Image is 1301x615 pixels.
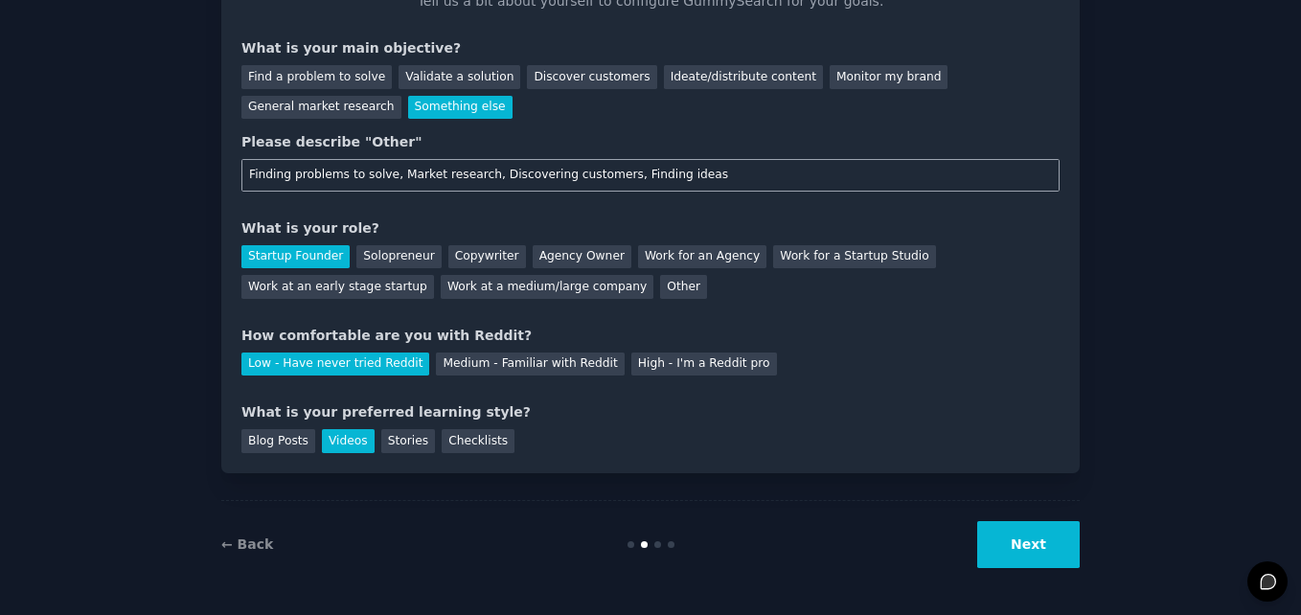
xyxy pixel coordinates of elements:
[773,245,935,269] div: Work for a Startup Studio
[241,275,434,299] div: Work at an early stage startup
[408,96,513,120] div: Something else
[241,38,1060,58] div: What is your main objective?
[241,159,1060,192] input: Your main objective
[356,245,441,269] div: Solopreneur
[221,536,273,552] a: ← Back
[660,275,707,299] div: Other
[241,218,1060,239] div: What is your role?
[381,429,435,453] div: Stories
[241,96,401,120] div: General market research
[241,429,315,453] div: Blog Posts
[533,245,631,269] div: Agency Owner
[241,402,1060,422] div: What is your preferred learning style?
[241,326,1060,346] div: How comfortable are you with Reddit?
[241,132,1060,152] div: Please describe "Other"
[322,429,375,453] div: Videos
[527,65,656,89] div: Discover customers
[436,353,624,376] div: Medium - Familiar with Reddit
[638,245,766,269] div: Work for an Agency
[830,65,947,89] div: Monitor my brand
[664,65,823,89] div: Ideate/distribute content
[241,353,429,376] div: Low - Have never tried Reddit
[631,353,777,376] div: High - I'm a Reddit pro
[977,521,1080,568] button: Next
[448,245,526,269] div: Copywriter
[241,245,350,269] div: Startup Founder
[441,275,653,299] div: Work at a medium/large company
[241,65,392,89] div: Find a problem to solve
[442,429,514,453] div: Checklists
[399,65,520,89] div: Validate a solution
